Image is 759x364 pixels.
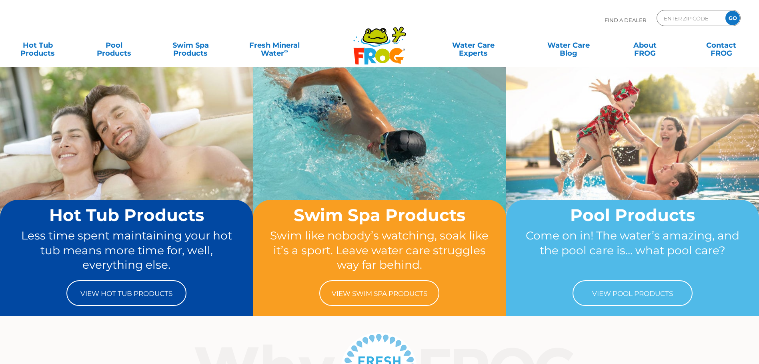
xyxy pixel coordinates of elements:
[539,37,598,53] a: Water CareBlog
[319,280,439,306] a: View Swim Spa Products
[284,48,288,54] sup: ∞
[615,37,675,53] a: AboutFROG
[237,37,312,53] a: Fresh MineralWater∞
[15,206,238,224] h2: Hot Tub Products
[521,206,744,224] h2: Pool Products
[349,16,411,65] img: Frog Products Logo
[506,67,759,256] img: home-banner-pool-short
[268,206,491,224] h2: Swim Spa Products
[725,11,740,25] input: GO
[268,228,491,272] p: Swim like nobody’s watching, soak like it’s a sport. Leave water care struggles way far behind.
[161,37,220,53] a: Swim SpaProducts
[15,228,238,272] p: Less time spent maintaining your hot tub means more time for, well, everything else.
[425,37,522,53] a: Water CareExperts
[253,67,506,256] img: home-banner-swim-spa-short
[691,37,751,53] a: ContactFROG
[521,228,744,272] p: Come on in! The water’s amazing, and the pool care is… what pool care?
[573,280,693,306] a: View Pool Products
[8,37,68,53] a: Hot TubProducts
[84,37,144,53] a: PoolProducts
[66,280,186,306] a: View Hot Tub Products
[605,10,646,30] p: Find A Dealer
